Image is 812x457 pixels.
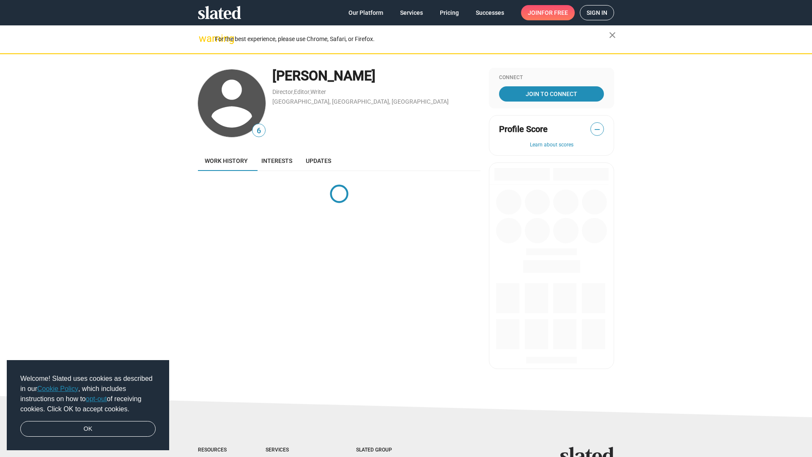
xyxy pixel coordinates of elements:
span: , [293,90,294,95]
a: Cookie Policy [37,385,78,392]
a: Interests [255,151,299,171]
mat-icon: warning [199,33,209,44]
div: Connect [499,74,604,81]
a: Successes [469,5,511,20]
span: Welcome! Slated uses cookies as described in our , which includes instructions on how to of recei... [20,374,156,414]
div: [PERSON_NAME] [272,67,480,85]
span: — [591,124,604,135]
a: Editor [294,88,310,95]
div: For the best experience, please use Chrome, Safari, or Firefox. [215,33,609,45]
span: 6 [252,125,265,137]
span: Interests [261,157,292,164]
div: cookieconsent [7,360,169,451]
div: Slated Group [356,447,414,454]
mat-icon: close [607,30,617,40]
span: , [310,90,310,95]
a: [GEOGRAPHIC_DATA], [GEOGRAPHIC_DATA], [GEOGRAPHIC_DATA] [272,98,449,105]
button: Learn about scores [499,142,604,149]
a: Director [272,88,293,95]
span: Successes [476,5,504,20]
a: opt-out [86,395,107,402]
a: dismiss cookie message [20,421,156,437]
span: Profile Score [499,124,548,135]
a: Work history [198,151,255,171]
a: Writer [310,88,326,95]
span: Pricing [440,5,459,20]
a: Updates [299,151,338,171]
span: Our Platform [348,5,383,20]
a: Services [393,5,430,20]
span: for free [541,5,568,20]
a: Joinfor free [521,5,575,20]
div: Services [266,447,322,454]
span: Join [528,5,568,20]
a: Our Platform [342,5,390,20]
a: Pricing [433,5,466,20]
div: Resources [198,447,232,454]
span: Services [400,5,423,20]
a: Sign in [580,5,614,20]
a: Join To Connect [499,86,604,102]
span: Work history [205,157,248,164]
span: Join To Connect [501,86,602,102]
span: Sign in [587,6,607,20]
span: Updates [306,157,331,164]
